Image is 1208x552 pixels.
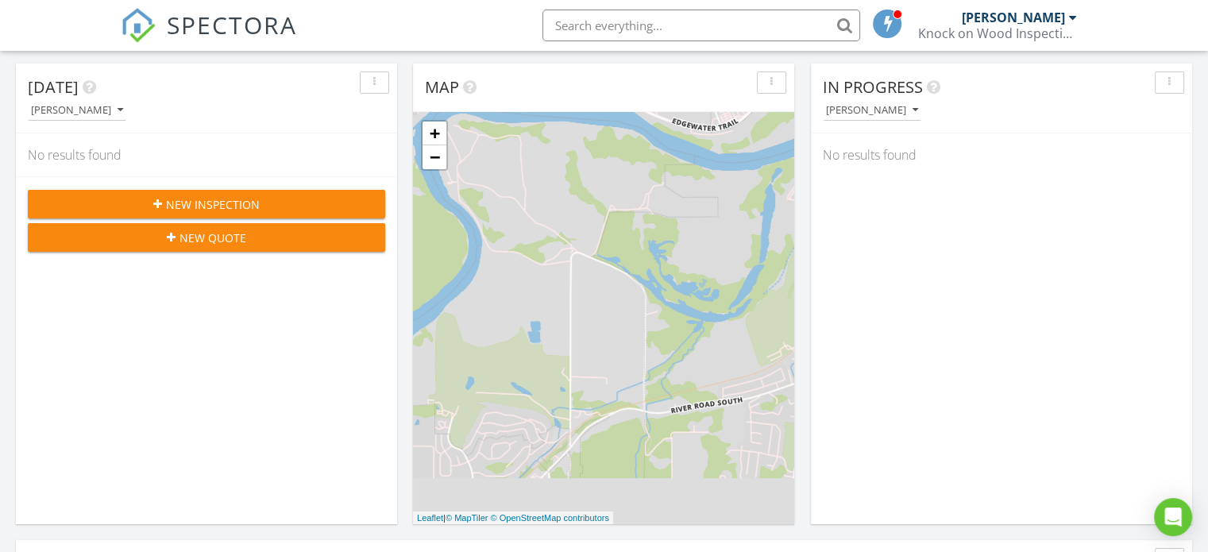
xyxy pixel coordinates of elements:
button: New Inspection [28,190,385,218]
span: New Inspection [166,196,260,213]
a: © MapTiler [446,513,488,523]
input: Search everything... [542,10,860,41]
span: SPECTORA [167,8,297,41]
div: | [413,511,613,525]
div: No results found [16,133,397,176]
img: The Best Home Inspection Software - Spectora [121,8,156,43]
a: © OpenStreetMap contributors [491,513,609,523]
a: SPECTORA [121,21,297,55]
span: New Quote [179,230,246,246]
div: Knock on Wood Inspections [918,25,1077,41]
button: [PERSON_NAME] [823,100,921,122]
span: [DATE] [28,76,79,98]
div: Open Intercom Messenger [1154,498,1192,536]
div: [PERSON_NAME] [31,105,123,116]
button: [PERSON_NAME] [28,100,126,122]
div: [PERSON_NAME] [962,10,1065,25]
a: Zoom in [423,122,446,145]
a: Zoom out [423,145,446,169]
span: Map [425,76,459,98]
span: In Progress [823,76,923,98]
button: New Quote [28,223,385,252]
div: No results found [811,133,1192,176]
div: [PERSON_NAME] [826,105,918,116]
a: Leaflet [417,513,443,523]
